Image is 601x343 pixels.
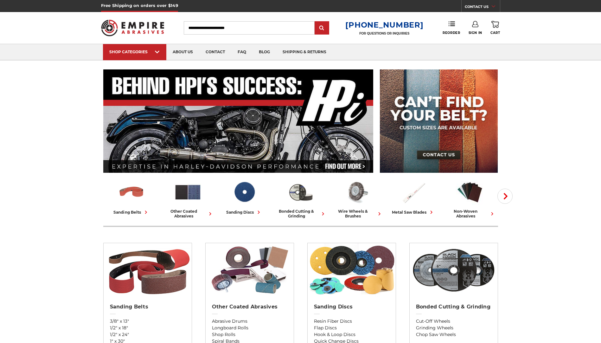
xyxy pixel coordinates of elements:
a: wire wheels & brushes [331,178,383,218]
img: Non-woven Abrasives [456,178,484,206]
p: FOR QUESTIONS OR INQUIRIES [345,31,423,36]
img: Sanding Belts [104,243,192,297]
div: SHOP CATEGORIES [109,49,160,54]
a: bonded cutting & grinding [275,178,326,218]
img: Sanding Belts [118,178,145,206]
img: Bonded Cutting & Grinding [287,178,315,206]
a: Abrasive Drums [212,318,287,325]
a: about us [166,44,199,60]
a: metal saw blades [388,178,439,216]
img: Banner for an interview featuring Horsepower Inc who makes Harley performance upgrades featured o... [103,69,374,173]
a: shipping & returns [276,44,333,60]
a: [PHONE_NUMBER] [345,20,423,29]
a: Flap Discs [314,325,389,331]
a: Reorder [443,21,460,35]
div: other coated abrasives [162,209,214,218]
a: Cut-Off Wheels [416,318,491,325]
a: blog [253,44,276,60]
a: other coated abrasives [162,178,214,218]
div: metal saw blades [392,209,435,216]
h2: Sanding Discs [314,304,389,310]
div: bonded cutting & grinding [275,209,326,218]
a: Resin Fiber Discs [314,318,389,325]
span: Reorder [443,31,460,35]
img: Sanding Discs [230,178,258,206]
span: Sign In [469,31,482,35]
a: Shop Rolls [212,331,287,338]
img: promo banner for custom belts. [380,69,498,173]
img: Metal Saw Blades [400,178,427,206]
a: non-woven abrasives [444,178,496,218]
h2: Bonded Cutting & Grinding [416,304,491,310]
a: 1/2" x 18" [110,325,185,331]
img: Wire Wheels & Brushes [343,178,371,206]
a: Grinding Wheels [416,325,491,331]
a: faq [231,44,253,60]
h2: Other Coated Abrasives [212,304,287,310]
a: 3/8" x 13" [110,318,185,325]
span: Cart [490,31,500,35]
button: Next [497,189,513,204]
a: sanding discs [219,178,270,216]
a: CONTACT US [465,3,500,12]
img: Sanding Discs [308,243,396,297]
a: contact [199,44,231,60]
img: Other Coated Abrasives [174,178,202,206]
img: Empire Abrasives [101,16,164,40]
h2: Sanding Belts [110,304,185,310]
a: Longboard Rolls [212,325,287,331]
div: wire wheels & brushes [331,209,383,218]
input: Submit [316,22,328,35]
img: Other Coated Abrasives [206,243,294,297]
a: Chop Saw Wheels [416,331,491,338]
a: Cart [490,21,500,35]
img: Bonded Cutting & Grinding [410,243,498,297]
a: sanding belts [106,178,157,216]
div: sanding discs [226,209,262,216]
a: 1/2" x 24" [110,331,185,338]
div: sanding belts [114,209,149,216]
div: non-woven abrasives [444,209,496,218]
a: Hook & Loop Discs [314,331,389,338]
